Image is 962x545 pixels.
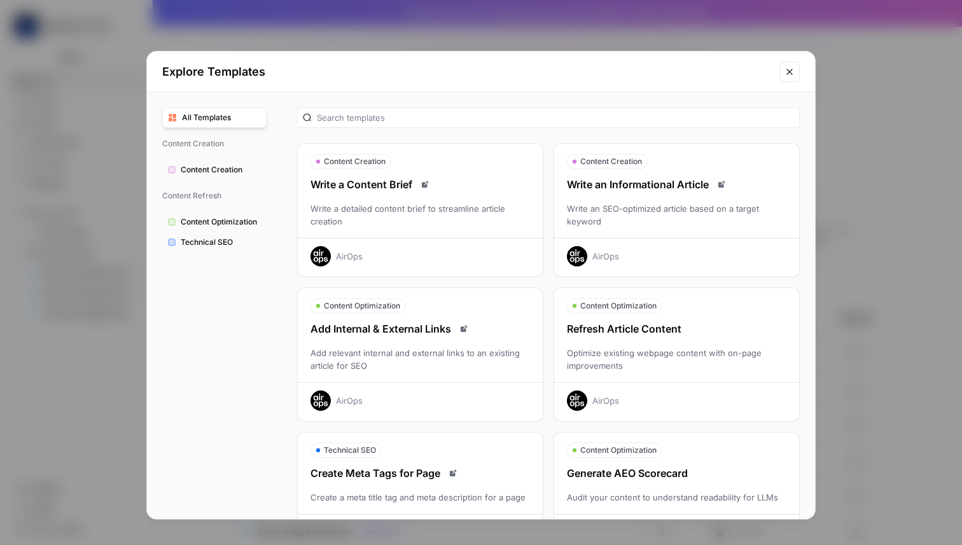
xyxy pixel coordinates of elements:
button: Close modal [779,62,800,82]
div: Refresh Article Content [554,321,799,336]
div: Generate AEO Scorecard [554,466,799,481]
span: Content Creation [580,156,642,167]
div: AirOps [592,250,619,263]
span: Content Refresh [162,185,267,207]
div: Write an Informational Article [554,177,799,192]
div: Create a meta title tag and meta description for a page [298,491,543,504]
a: Read docs [714,177,729,192]
span: Content Creation [162,133,267,155]
span: Content Creation [324,156,386,167]
button: Content Creation [162,160,267,180]
div: Add Internal & External Links [298,321,543,336]
span: Content Optimization [580,300,657,312]
span: Technical SEO [181,237,261,248]
div: Write a Content Brief [298,177,543,192]
div: Audit your content to understand readability for LLMs [554,491,799,504]
div: Optimize existing webpage content with on-page improvements [554,347,799,372]
div: AirOps [592,394,619,407]
input: Search templates [317,111,794,124]
button: Content Optimization [162,212,267,232]
div: AirOps [336,250,363,263]
div: Write a detailed content brief to streamline article creation [298,202,543,228]
div: AirOps [336,394,363,407]
span: Content Optimization [181,216,261,228]
span: Content Optimization [580,445,657,456]
button: Content OptimizationRefresh Article ContentOptimize existing webpage content with on-page improve... [554,287,800,422]
h2: Explore Templates [162,63,772,81]
button: Content OptimizationAdd Internal & External LinksRead docsAdd relevant internal and external link... [297,287,543,422]
a: Read docs [417,177,433,192]
div: Create Meta Tags for Page [298,466,543,481]
span: Technical SEO [324,445,376,456]
button: Technical SEO [162,232,267,252]
button: Content CreationWrite an Informational ArticleRead docsWrite an SEO-optimized article based on a ... [554,143,800,277]
div: Write an SEO-optimized article based on a target keyword [554,202,799,228]
button: All Templates [162,107,267,128]
span: Content Creation [181,164,261,176]
div: Add relevant internal and external links to an existing article for SEO [298,347,543,372]
span: Content Optimization [324,300,400,312]
span: All Templates [182,112,261,123]
a: Read docs [456,321,471,336]
button: Content CreationWrite a Content BriefRead docsWrite a detailed content brief to streamline articl... [297,143,543,277]
a: Read docs [445,466,461,481]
